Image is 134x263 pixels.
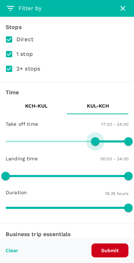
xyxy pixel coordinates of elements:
[6,120,38,127] p: Take off time
[6,248,18,253] button: Clear
[18,3,42,13] h6: Filter by
[16,65,40,73] span: 2+ stops
[6,229,128,239] h6: Business trip essentials
[16,35,33,44] span: Direct
[105,191,128,196] span: 19.35 hours
[101,122,128,127] span: 17:30 - 24:00
[100,156,128,161] span: 00:00 - 24:00
[25,102,47,109] p: KCH - KUL
[91,243,128,257] button: Submit
[6,22,128,32] div: Stops
[6,155,38,162] p: Landing time
[87,102,109,109] p: KUL - KCH
[6,88,128,97] div: Time
[6,189,27,196] p: Duration
[16,50,33,58] span: 1 stop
